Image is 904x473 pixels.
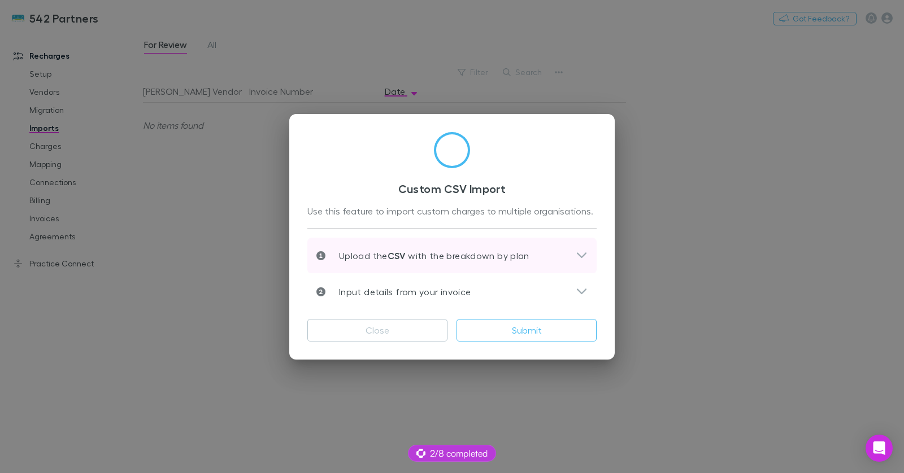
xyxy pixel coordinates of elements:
[307,238,597,274] div: Upload theCSV with the breakdown by plan
[325,249,529,262] p: Upload the with the breakdown by plan
[307,274,597,310] div: Input details from your invoice
[457,319,597,341] button: Submit
[307,319,447,341] button: Close
[866,435,893,462] div: Open Intercom Messenger
[388,250,406,261] strong: CSV
[325,285,471,299] p: Input details from your invoice
[307,182,597,195] h3: Custom CSV Import
[307,204,597,219] div: Use this feature to import custom charges to multiple organisations.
